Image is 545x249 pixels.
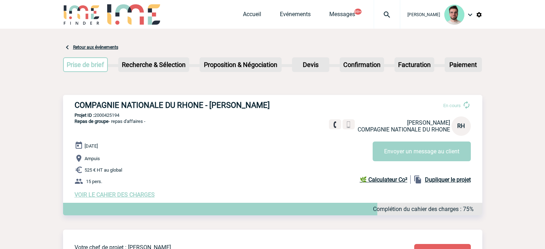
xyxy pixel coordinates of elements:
[64,58,107,71] p: Prise de brief
[360,175,411,184] a: 🌿 Calculateur Co²
[75,101,290,110] h3: COMPAGNIE NATIONALE DU RHONE - [PERSON_NAME]
[119,58,188,71] p: Recherche & Sélection
[86,179,102,184] span: 15 pers.
[358,126,450,133] span: COMPAGNIE NATIONALE DU RHONE
[75,112,94,118] b: Projet ID :
[73,45,118,50] a: Retour aux événements
[200,58,281,71] p: Proposition & Négociation
[63,4,100,25] img: IME-Finder
[75,119,145,124] span: - repas d'affaires -
[75,119,109,124] span: Repas de groupe
[360,176,407,183] b: 🌿 Calculateur Co²
[354,9,362,15] button: 99+
[407,12,440,17] span: [PERSON_NAME]
[329,11,355,21] a: Messages
[85,143,98,149] span: [DATE]
[280,11,311,21] a: Evénements
[407,119,450,126] span: [PERSON_NAME]
[457,123,465,129] span: RH
[243,11,261,21] a: Accueil
[345,121,352,128] img: portable.png
[425,176,471,183] b: Dupliquer le projet
[340,58,383,71] p: Confirmation
[75,191,155,198] a: VOIR LE CAHIER DES CHARGES
[413,175,422,184] img: file_copy-black-24dp.png
[395,58,434,71] p: Facturation
[293,58,329,71] p: Devis
[373,142,471,161] button: Envoyer un message au client
[85,156,100,161] span: Ampuis
[63,112,482,118] p: 2000425194
[444,5,464,25] img: 121547-2.png
[445,58,481,71] p: Paiement
[85,167,122,173] span: 525 € HT au global
[332,121,338,128] img: fixe.png
[443,103,461,108] span: En cours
